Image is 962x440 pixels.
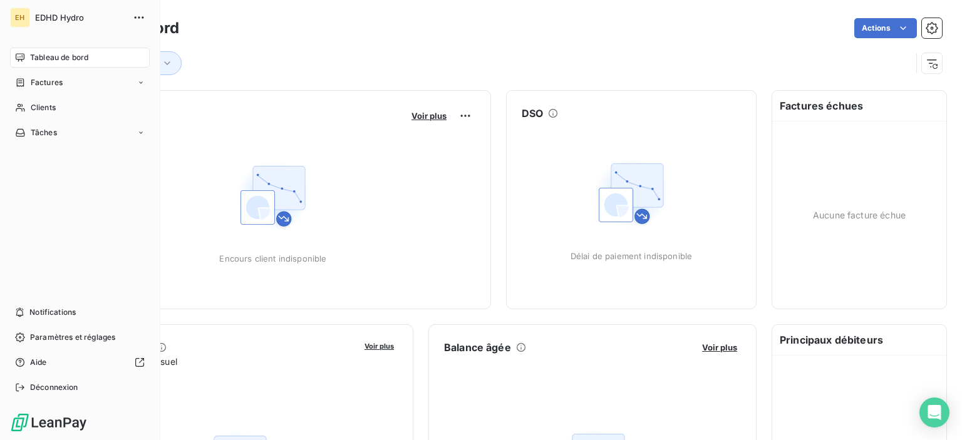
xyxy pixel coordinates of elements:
span: Aide [30,357,47,368]
span: Voir plus [365,342,394,350]
span: Aucune facture échue [813,208,906,222]
span: Voir plus [411,111,447,121]
span: Tâches [31,127,57,138]
span: Notifications [29,307,76,318]
div: EH [10,8,30,28]
span: Déconnexion [30,382,78,393]
button: Actions [854,18,917,38]
span: Encours client indisponible [219,253,326,263]
button: Voir plus [361,340,398,351]
span: Voir plus [702,342,737,352]
img: Empty state [591,153,671,233]
div: Open Intercom Messenger [919,397,949,427]
span: Factures [31,77,63,88]
h6: Balance âgée [444,340,511,355]
a: Aide [10,352,150,372]
h6: DSO [522,106,543,121]
span: Chiffre d'affaires mensuel [71,355,356,368]
button: Voir plus [698,342,741,353]
span: Délai de paiement indisponible [571,251,693,261]
img: Logo LeanPay [10,412,88,432]
span: Paramètres et réglages [30,332,115,343]
h6: Factures échues [772,91,946,121]
img: Empty state [233,156,313,236]
span: Tableau de bord [30,52,88,63]
span: EDHD Hydro [35,13,125,23]
span: Clients [31,102,56,113]
h6: Principaux débiteurs [772,325,946,355]
button: Voir plus [408,110,450,121]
